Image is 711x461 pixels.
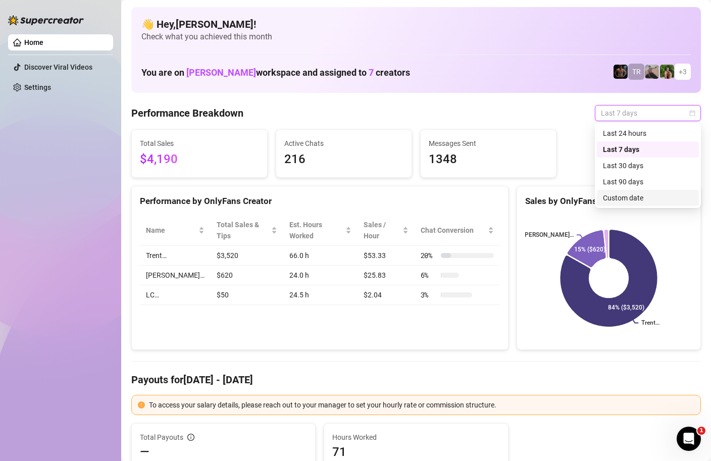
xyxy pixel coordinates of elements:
div: Last 30 days [603,160,693,171]
div: Custom date [603,192,693,203]
a: Home [24,38,43,46]
td: [PERSON_NAME]… [140,266,211,285]
span: 3 % [421,289,437,300]
div: Last 90 days [603,176,693,187]
span: Total Sales & Tips [217,219,269,241]
h4: Payouts for [DATE] - [DATE] [131,373,701,387]
td: $25.83 [358,266,414,285]
div: Last 7 days [603,144,693,155]
span: Chat Conversion [421,225,486,236]
th: Name [140,215,211,246]
iframe: Intercom live chat [677,427,701,451]
div: Performance by OnlyFans Creator [140,194,500,208]
td: $3,520 [211,246,283,266]
div: Last 24 hours [597,125,699,141]
th: Total Sales & Tips [211,215,283,246]
span: Check what you achieved this month [141,31,691,42]
span: Total Payouts [140,432,183,443]
span: TR [632,66,641,77]
span: 216 [284,150,403,169]
h4: 👋 Hey, [PERSON_NAME] ! [141,17,691,31]
span: Last 7 days [601,106,695,121]
th: Sales / Hour [358,215,414,246]
h1: You are on workspace and assigned to creators [141,67,410,78]
span: Total Sales [140,138,259,149]
img: Nathaniel [660,65,674,79]
text: [PERSON_NAME]… [523,232,574,239]
td: $620 [211,266,283,285]
div: Last 90 days [597,174,699,190]
text: Trent… [641,320,659,327]
h4: Performance Breakdown [131,106,243,120]
div: Est. Hours Worked [289,219,343,241]
td: 24.0 h [283,266,358,285]
div: Sales by OnlyFans Creator [525,194,692,208]
div: Custom date [597,190,699,206]
span: 7 [369,67,374,78]
span: 20 % [421,250,437,261]
div: To access your salary details, please reach out to your manager to set your hourly rate or commis... [149,399,694,411]
td: Trent… [140,246,211,266]
div: Last 30 days [597,158,699,174]
td: 66.0 h [283,246,358,266]
a: Discover Viral Videos [24,63,92,71]
span: + 3 [679,66,687,77]
td: $2.04 [358,285,414,305]
a: Settings [24,83,51,91]
th: Chat Conversion [415,215,500,246]
span: $4,190 [140,150,259,169]
img: LC [645,65,659,79]
span: exclamation-circle [138,401,145,408]
td: $50 [211,285,283,305]
span: [PERSON_NAME] [186,67,256,78]
span: Messages Sent [429,138,548,149]
span: — [140,444,149,460]
td: $53.33 [358,246,414,266]
div: Last 7 days [597,141,699,158]
span: Hours Worked [332,432,499,443]
span: 6 % [421,270,437,281]
td: LC… [140,285,211,305]
span: 1 [697,427,705,435]
span: Sales / Hour [364,219,400,241]
img: logo-BBDzfeDw.svg [8,15,84,25]
span: Active Chats [284,138,403,149]
span: calendar [689,110,695,116]
span: 1348 [429,150,548,169]
img: Trent [614,65,628,79]
span: info-circle [187,434,194,441]
td: 24.5 h [283,285,358,305]
span: 71 [332,444,499,460]
span: Name [146,225,196,236]
div: Last 24 hours [603,128,693,139]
